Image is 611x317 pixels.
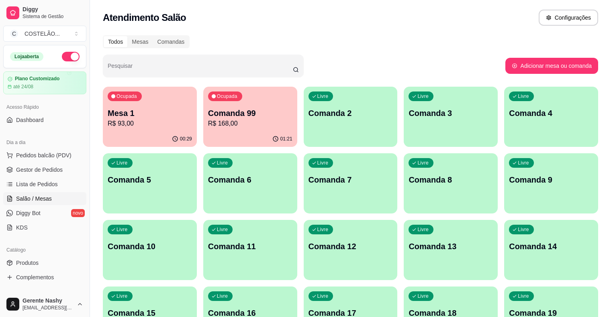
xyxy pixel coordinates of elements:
p: Comanda 10 [108,241,192,252]
p: R$ 93,00 [108,119,192,128]
p: Comanda 7 [309,174,393,185]
a: Diggy Botnovo [3,207,86,219]
span: Pedidos balcão (PDV) [16,151,72,159]
span: Produtos [16,259,39,267]
p: Ocupada [217,93,237,100]
p: Livre [518,293,529,299]
p: Livre [317,293,329,299]
button: LivreComanda 14 [504,220,598,280]
button: Alterar Status [62,52,80,61]
a: KDS [3,221,86,234]
p: Livre [518,160,529,166]
p: Comanda 13 [409,241,493,252]
a: Salão / Mesas [3,192,86,205]
button: LivreComanda 2 [304,87,398,147]
button: LivreComanda 4 [504,87,598,147]
div: Acesso Rápido [3,101,86,114]
span: Salão / Mesas [16,195,52,203]
p: Livre [518,226,529,233]
input: Pesquisar [108,65,293,73]
span: Lista de Pedidos [16,180,58,188]
p: Livre [417,93,429,100]
div: Loja aberta [10,52,43,61]
button: OcupadaMesa 1R$ 93,0000:29 [103,87,197,147]
button: LivreComanda 6 [203,153,297,213]
p: Livre [417,293,429,299]
button: LivreComanda 5 [103,153,197,213]
p: Ocupada [116,93,137,100]
p: Livre [116,293,128,299]
a: Complementos [3,271,86,284]
span: [EMAIL_ADDRESS][DOMAIN_NAME] [22,305,74,311]
p: 00:29 [180,136,192,142]
p: Comanda 8 [409,174,493,185]
p: Livre [116,226,128,233]
span: Diggy [22,6,83,13]
div: Mesas [127,36,153,47]
button: Adicionar mesa ou comanda [505,58,598,74]
a: Plano Customizadoaté 24/08 [3,71,86,94]
button: Configurações [539,10,598,26]
p: Comanda 11 [208,241,292,252]
p: R$ 168,00 [208,119,292,128]
div: Comandas [153,36,189,47]
a: Dashboard [3,114,86,126]
p: Livre [317,226,329,233]
button: Select a team [3,26,86,42]
span: Complementos [16,273,54,281]
button: LivreComanda 12 [304,220,398,280]
p: Comanda 99 [208,108,292,119]
button: Gerente Nashy[EMAIL_ADDRESS][DOMAIN_NAME] [3,295,86,314]
span: KDS [16,224,28,232]
h2: Atendimento Salão [103,11,186,24]
div: Todos [104,36,127,47]
span: Sistema de Gestão [22,13,83,20]
p: Comanda 5 [108,174,192,185]
p: Livre [217,293,228,299]
span: C [10,30,18,38]
p: Livre [317,93,329,100]
span: Dashboard [16,116,44,124]
button: LivreComanda 11 [203,220,297,280]
div: COSTELÃO ... [25,30,60,38]
button: Pedidos balcão (PDV) [3,149,86,162]
span: Gerente Nashy [22,297,74,305]
p: Comanda 12 [309,241,393,252]
a: Lista de Pedidos [3,178,86,191]
button: OcupadaComanda 99R$ 168,0001:21 [203,87,297,147]
p: Mesa 1 [108,108,192,119]
button: LivreComanda 10 [103,220,197,280]
a: Produtos [3,256,86,269]
p: Comanda 6 [208,174,292,185]
div: Catálogo [3,244,86,256]
p: Comanda 9 [509,174,593,185]
span: Diggy Bot [16,209,41,217]
p: Comanda 2 [309,108,393,119]
p: 01:21 [280,136,292,142]
article: até 24/08 [13,83,33,90]
p: Livre [518,93,529,100]
p: Livre [417,226,429,233]
article: Plano Customizado [15,76,59,82]
p: Livre [217,226,228,233]
div: Dia a dia [3,136,86,149]
p: Livre [217,160,228,166]
button: LivreComanda 3 [404,87,498,147]
p: Comanda 4 [509,108,593,119]
button: LivreComanda 9 [504,153,598,213]
a: Gestor de Pedidos [3,163,86,176]
p: Livre [417,160,429,166]
p: Comanda 3 [409,108,493,119]
p: Comanda 14 [509,241,593,252]
span: Gestor de Pedidos [16,166,63,174]
button: LivreComanda 13 [404,220,498,280]
button: LivreComanda 7 [304,153,398,213]
button: LivreComanda 8 [404,153,498,213]
p: Livre [116,160,128,166]
p: Livre [317,160,329,166]
a: DiggySistema de Gestão [3,3,86,22]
